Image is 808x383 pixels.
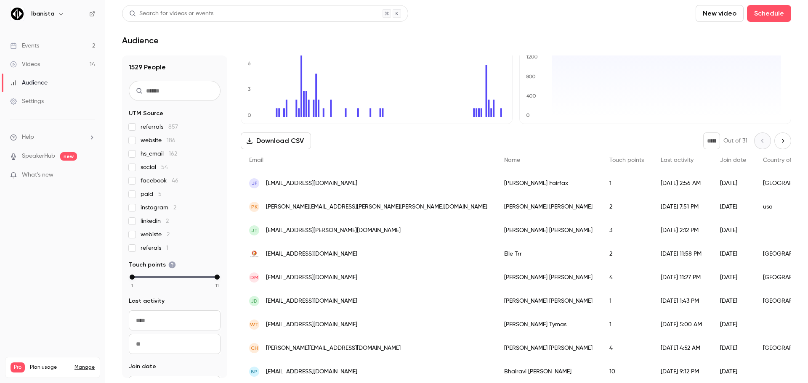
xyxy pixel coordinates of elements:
span: 54 [161,164,168,170]
div: [PERSON_NAME] Fairfax [496,172,601,195]
div: [PERSON_NAME] [PERSON_NAME] [496,195,601,219]
div: [DATE] [712,219,755,242]
div: Settings [10,97,44,106]
div: 1 [601,172,652,195]
span: referals [141,244,168,252]
div: [DATE] 11:27 PM [652,266,712,289]
span: [EMAIL_ADDRESS][DOMAIN_NAME] [266,367,357,376]
span: [EMAIL_ADDRESS][PERSON_NAME][DOMAIN_NAME] [266,226,401,235]
div: Events [10,42,39,50]
span: hs_email [141,150,177,158]
div: [DATE] 5:00 AM [652,313,712,336]
span: new [60,152,77,161]
span: linkedin [141,217,169,225]
span: 857 [168,124,178,130]
span: referrals [141,123,178,131]
h1: Audience [122,35,159,45]
button: Download CSV [241,132,311,149]
div: 1 [601,313,652,336]
span: WT [250,321,258,328]
text: 0 [247,112,251,118]
text: 400 [526,93,536,99]
div: [DATE] 7:51 PM [652,195,712,219]
span: facebook [141,177,178,185]
span: What's new [22,171,53,180]
span: 5 [158,191,162,197]
div: [DATE] 11:58 PM [652,242,712,266]
a: SpeakerHub [22,152,55,161]
text: 0 [526,112,530,118]
text: 800 [526,74,536,79]
span: Plan usage [30,364,69,371]
span: Join date [720,157,746,163]
span: Pro [11,362,25,372]
div: [PERSON_NAME] [PERSON_NAME] [496,336,601,360]
span: 1 [131,282,133,289]
span: 162 [169,151,177,157]
img: Ibanista [11,7,24,21]
div: 3 [601,219,652,242]
div: [DATE] [712,313,755,336]
div: max [215,275,220,280]
span: Help [22,133,34,142]
span: [PERSON_NAME][EMAIL_ADDRESS][DOMAIN_NAME] [266,344,401,353]
div: [DATE] [712,242,755,266]
a: Manage [74,364,95,371]
span: [EMAIL_ADDRESS][DOMAIN_NAME] [266,179,357,188]
span: 2 [166,218,169,224]
span: Name [504,157,520,163]
h6: Ibanista [31,10,54,18]
div: [DATE] 1:43 PM [652,289,712,313]
iframe: Noticeable Trigger [85,172,95,179]
div: Elle Trr [496,242,601,266]
div: Audience [10,79,48,87]
input: From [129,310,221,330]
div: [PERSON_NAME] Tymas [496,313,601,336]
button: Next page [774,132,791,149]
span: 11 [215,282,219,289]
span: Email [249,157,263,163]
button: Schedule [747,5,791,22]
div: [PERSON_NAME] [PERSON_NAME] [496,289,601,313]
div: Videos [10,60,40,69]
div: 4 [601,336,652,360]
span: [EMAIL_ADDRESS][DOMAIN_NAME] [266,273,357,282]
span: instagram [141,203,176,212]
div: 2 [601,195,652,219]
div: 2 [601,242,652,266]
span: [EMAIL_ADDRESS][DOMAIN_NAME] [266,297,357,306]
img: duck.com [249,249,259,259]
div: [DATE] [712,289,755,313]
span: Last activity [129,297,165,305]
div: [DATE] [712,336,755,360]
span: UTM Source [129,109,163,118]
div: [DATE] 2:12 PM [652,219,712,242]
span: jD [251,297,258,305]
span: Join date [129,362,156,371]
span: DM [250,274,258,281]
span: JT [251,227,258,234]
span: 1 [166,245,168,251]
span: 186 [167,137,175,143]
span: 46 [172,178,178,184]
div: [PERSON_NAME] [PERSON_NAME] [496,266,601,289]
text: 3 [248,86,251,92]
span: paid [141,190,162,198]
span: Last activity [661,157,694,163]
span: JF [252,180,257,187]
div: Search for videos or events [129,9,213,18]
span: website [141,136,175,145]
div: [DATE] 2:56 AM [652,172,712,195]
span: social [141,163,168,172]
div: [DATE] [712,195,755,219]
span: Touch points [609,157,644,163]
span: [EMAIL_ADDRESS][DOMAIN_NAME] [266,250,357,259]
span: 2 [173,205,176,211]
div: [DATE] [712,172,755,195]
span: webiste [141,230,170,239]
span: Touch points [129,261,176,269]
span: 2 [167,232,170,238]
p: Out of 31 [723,137,747,145]
span: PK [251,203,258,211]
div: [DATE] [712,266,755,289]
